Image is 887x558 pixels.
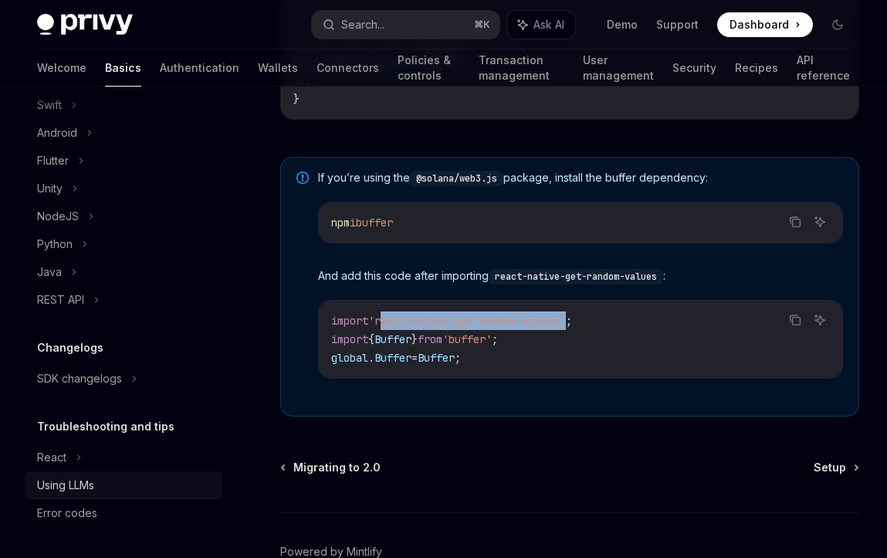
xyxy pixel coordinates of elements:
[814,460,858,475] a: Setup
[442,332,492,346] span: 'buffer'
[489,269,663,284] code: react-native-get-random-values
[656,17,699,32] a: Support
[37,504,97,522] div: Error codes
[717,12,813,37] a: Dashboard
[507,11,575,39] button: Ask AI
[418,351,455,365] span: Buffer
[317,49,379,87] a: Connectors
[331,332,368,346] span: import
[356,216,393,230] span: buffer
[293,460,381,475] span: Migrating to 2.0
[258,49,298,87] a: Wallets
[411,332,418,346] span: }
[37,235,73,253] div: Python
[368,351,374,365] span: .
[331,216,350,230] span: npm
[785,310,805,330] button: Copy the contents from the code block
[810,212,830,232] button: Ask AI
[37,448,66,467] div: React
[25,499,222,527] a: Error codes
[25,471,222,499] a: Using LLMs
[607,17,638,32] a: Demo
[735,49,778,87] a: Recipes
[374,351,411,365] span: Buffer
[312,11,499,39] button: Search...⌘K
[160,49,239,87] a: Authentication
[37,151,69,170] div: Flutter
[296,172,309,184] svg: Note
[37,207,79,226] div: NodeJS
[566,314,572,328] span: ;
[492,332,498,346] span: ;
[797,49,850,87] a: API reference
[785,212,805,232] button: Copy the contents from the code block
[455,351,461,365] span: ;
[341,15,384,34] div: Search...
[583,49,654,87] a: User management
[410,171,503,186] code: @solana/web3.js
[105,49,141,87] a: Basics
[810,310,830,330] button: Ask AI
[282,460,381,475] a: Migrating to 2.0
[37,263,62,281] div: Java
[374,332,411,346] span: Buffer
[37,291,84,309] div: REST API
[368,314,566,328] span: 'react-native-get-random-values'
[350,216,356,230] span: i
[331,314,368,328] span: import
[411,351,418,365] span: =
[331,351,368,365] span: global
[37,14,133,36] img: dark logo
[37,417,174,436] h5: Troubleshooting and tips
[672,49,716,87] a: Security
[37,339,103,357] h5: Changelogs
[479,49,564,87] a: Transaction management
[825,12,850,37] button: Toggle dark mode
[418,332,442,346] span: from
[318,170,843,186] span: If you’re using the package, install the buffer dependency:
[37,179,63,198] div: Unity
[814,460,846,475] span: Setup
[293,92,300,106] span: }
[318,268,843,284] span: And add this code after importing :
[37,124,77,142] div: Android
[368,332,374,346] span: {
[37,369,122,388] div: SDK changelogs
[37,49,86,87] a: Welcome
[37,476,94,495] div: Using LLMs
[533,17,564,32] span: Ask AI
[398,49,460,87] a: Policies & controls
[474,19,490,31] span: ⌘ K
[730,17,789,32] span: Dashboard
